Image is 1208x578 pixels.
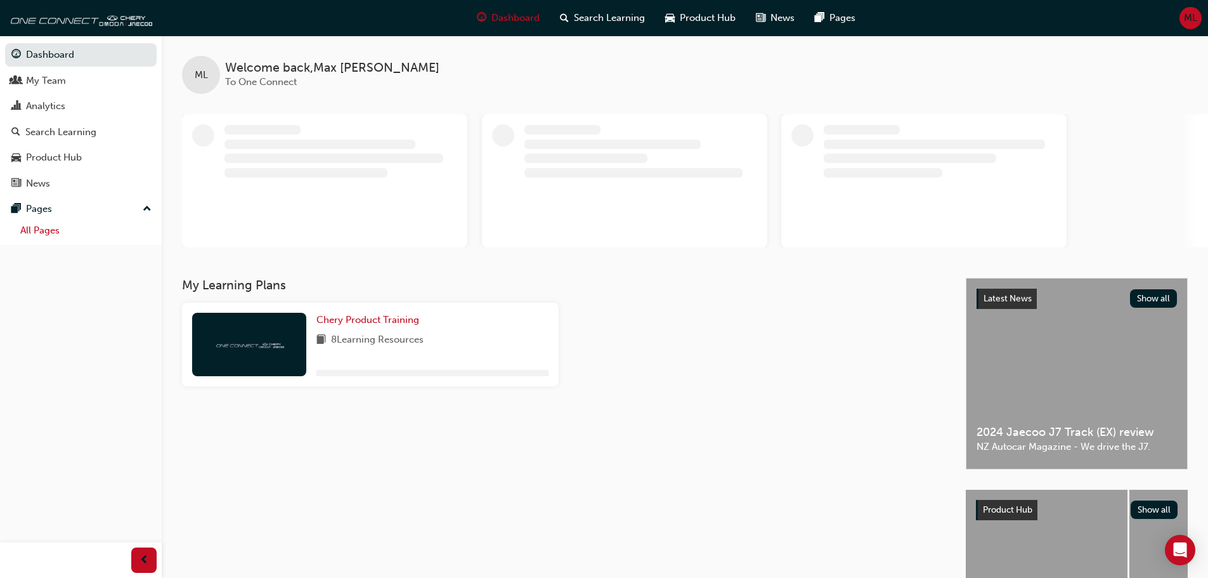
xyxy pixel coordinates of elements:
[11,76,21,87] span: people-icon
[11,127,20,138] span: search-icon
[5,197,157,221] button: Pages
[26,99,65,114] div: Analytics
[25,125,96,140] div: Search Learning
[5,95,157,118] a: Analytics
[140,553,149,568] span: prev-icon
[984,293,1032,304] span: Latest News
[977,425,1177,440] span: 2024 Jaecoo J7 Track (EX) review
[26,150,82,165] div: Product Hub
[976,500,1178,520] a: Product HubShow all
[5,41,157,197] button: DashboardMy TeamAnalyticsSearch LearningProduct HubNews
[5,146,157,169] a: Product Hub
[574,11,645,25] span: Search Learning
[815,10,824,26] span: pages-icon
[983,504,1032,515] span: Product Hub
[316,314,419,325] span: Chery Product Training
[6,5,152,30] img: oneconnect
[11,178,21,190] span: news-icon
[1165,535,1195,565] div: Open Intercom Messenger
[1131,501,1178,519] button: Show all
[26,176,50,191] div: News
[467,5,550,31] a: guage-iconDashboard
[195,68,208,82] span: ML
[770,11,795,25] span: News
[182,278,945,292] h3: My Learning Plans
[746,5,805,31] a: news-iconNews
[829,11,855,25] span: Pages
[225,61,439,76] span: Welcome back , Max [PERSON_NAME]
[26,74,66,88] div: My Team
[11,204,21,215] span: pages-icon
[756,10,765,26] span: news-icon
[805,5,866,31] a: pages-iconPages
[316,332,326,348] span: book-icon
[11,101,21,112] span: chart-icon
[966,278,1188,470] a: Latest NewsShow all2024 Jaecoo J7 Track (EX) reviewNZ Autocar Magazine - We drive the J7.
[5,69,157,93] a: My Team
[11,49,21,61] span: guage-icon
[665,10,675,26] span: car-icon
[560,10,569,26] span: search-icon
[1179,7,1202,29] button: ML
[316,313,424,327] a: Chery Product Training
[26,202,52,216] div: Pages
[1130,289,1178,308] button: Show all
[331,332,424,348] span: 8 Learning Resources
[214,338,284,350] img: oneconnect
[5,121,157,144] a: Search Learning
[477,10,486,26] span: guage-icon
[11,152,21,164] span: car-icon
[1184,11,1197,25] span: ML
[225,76,297,88] span: To One Connect
[977,440,1177,454] span: NZ Autocar Magazine - We drive the J7.
[15,221,157,240] a: All Pages
[5,43,157,67] a: Dashboard
[143,201,152,218] span: up-icon
[550,5,655,31] a: search-iconSearch Learning
[680,11,736,25] span: Product Hub
[491,11,540,25] span: Dashboard
[977,289,1177,309] a: Latest NewsShow all
[5,172,157,195] a: News
[655,5,746,31] a: car-iconProduct Hub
